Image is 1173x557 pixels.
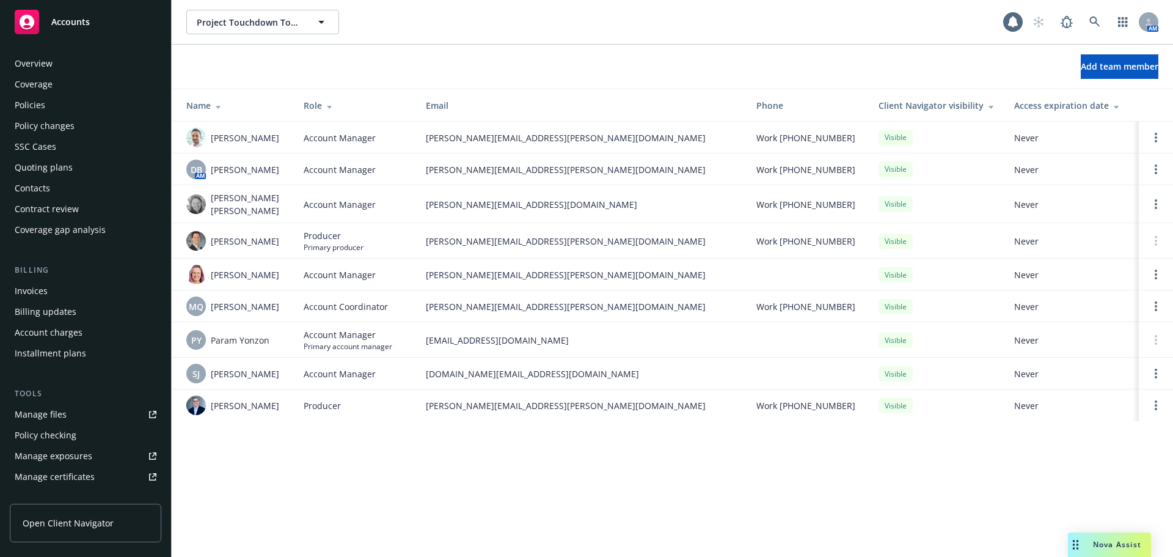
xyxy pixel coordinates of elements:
[15,137,56,157] div: SSC Cases
[304,300,388,313] span: Account Coordinator
[879,130,913,145] div: Visible
[15,446,92,466] div: Manage exposures
[879,161,913,177] div: Visible
[15,323,82,342] div: Account charges
[186,194,206,214] img: photo
[15,220,106,240] div: Coverage gap analysis
[1014,163,1129,176] span: Never
[304,341,392,352] span: Primary account manager
[1093,539,1141,550] span: Nova Assist
[10,426,161,445] a: Policy checking
[304,163,376,176] span: Account Manager
[426,300,737,313] span: [PERSON_NAME][EMAIL_ADDRESS][PERSON_NAME][DOMAIN_NAME]
[15,54,53,73] div: Overview
[756,235,855,248] span: Work [PHONE_NUMBER]
[10,446,161,466] a: Manage exposures
[186,10,339,34] button: Project Touchdown Topco LP
[10,405,161,424] a: Manage files
[10,488,161,507] a: Manage claims
[211,163,279,176] span: [PERSON_NAME]
[1149,267,1163,282] a: Open options
[1014,99,1129,112] div: Access expiration date
[23,517,114,529] span: Open Client Navigator
[15,75,53,94] div: Coverage
[879,99,995,112] div: Client Navigator visibility
[1149,299,1163,314] a: Open options
[756,198,855,211] span: Work [PHONE_NUMBER]
[211,300,279,313] span: [PERSON_NAME]
[197,16,302,29] span: Project Touchdown Topco LP
[426,367,737,380] span: [DOMAIN_NAME][EMAIL_ADDRESS][DOMAIN_NAME]
[10,264,161,276] div: Billing
[15,158,73,177] div: Quoting plans
[426,99,737,112] div: Email
[879,398,913,413] div: Visible
[10,323,161,342] a: Account charges
[10,388,161,400] div: Tools
[1149,398,1163,413] a: Open options
[211,191,284,217] span: [PERSON_NAME] [PERSON_NAME]
[186,231,206,251] img: photo
[1149,197,1163,212] a: Open options
[426,334,737,347] span: [EMAIL_ADDRESS][DOMAIN_NAME]
[10,302,161,322] a: Billing updates
[879,196,913,212] div: Visible
[426,399,737,412] span: [PERSON_NAME][EMAIL_ADDRESS][PERSON_NAME][DOMAIN_NAME]
[15,426,76,445] div: Policy checking
[1014,334,1129,347] span: Never
[211,268,279,281] span: [PERSON_NAME]
[10,95,161,115] a: Policies
[1149,366,1163,381] a: Open options
[10,220,161,240] a: Coverage gap analysis
[1081,54,1158,79] button: Add team member
[426,235,737,248] span: [PERSON_NAME][EMAIL_ADDRESS][PERSON_NAME][DOMAIN_NAME]
[186,396,206,415] img: photo
[1149,162,1163,177] a: Open options
[15,179,50,198] div: Contacts
[211,399,279,412] span: [PERSON_NAME]
[426,198,737,211] span: [PERSON_NAME][EMAIL_ADDRESS][DOMAIN_NAME]
[304,99,406,112] div: Role
[10,344,161,363] a: Installment plans
[186,128,206,147] img: photo
[304,268,376,281] span: Account Manager
[756,399,855,412] span: Work [PHONE_NUMBER]
[10,116,161,136] a: Policy changes
[15,344,86,363] div: Installment plans
[1014,235,1129,248] span: Never
[15,405,67,424] div: Manage files
[1068,533,1151,557] button: Nova Assist
[1054,10,1079,34] a: Report a Bug
[211,367,279,380] span: [PERSON_NAME]
[15,199,79,219] div: Contract review
[304,399,341,412] span: Producer
[186,265,206,284] img: photo
[304,229,364,242] span: Producer
[1081,61,1158,72] span: Add team member
[879,333,913,348] div: Visible
[186,99,284,112] div: Name
[756,131,855,144] span: Work [PHONE_NUMBER]
[51,17,90,27] span: Accounts
[879,267,913,282] div: Visible
[1014,399,1129,412] span: Never
[15,281,48,301] div: Invoices
[304,198,376,211] span: Account Manager
[1014,131,1129,144] span: Never
[426,268,737,281] span: [PERSON_NAME][EMAIL_ADDRESS][PERSON_NAME][DOMAIN_NAME]
[15,302,76,322] div: Billing updates
[304,131,376,144] span: Account Manager
[1014,300,1129,313] span: Never
[10,158,161,177] a: Quoting plans
[15,467,95,487] div: Manage certificates
[756,99,859,112] div: Phone
[10,179,161,198] a: Contacts
[1014,198,1129,211] span: Never
[879,366,913,382] div: Visible
[304,367,376,380] span: Account Manager
[191,334,202,347] span: PY
[211,131,279,144] span: [PERSON_NAME]
[426,163,737,176] span: [PERSON_NAME][EMAIL_ADDRESS][PERSON_NAME][DOMAIN_NAME]
[15,95,45,115] div: Policies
